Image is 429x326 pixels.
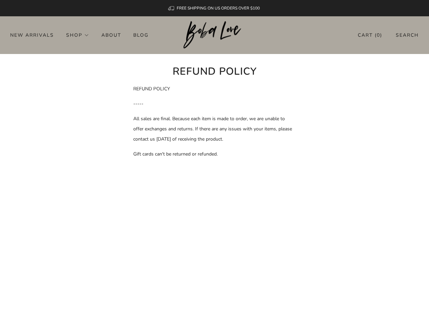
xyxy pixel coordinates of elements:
span: FREE SHIPPING ON US ORDERS OVER $100 [177,5,260,11]
p: ----- [133,99,296,109]
a: Search [396,30,419,41]
p: All sales are final. Because each item is made to order, we are unable to offer exchanges and ret... [133,114,296,144]
img: Boba Love [183,21,246,49]
items-count: 0 [377,32,380,38]
a: New Arrivals [10,30,54,40]
h1: Refund policy [133,64,296,79]
a: Blog [133,30,149,40]
p: REFUND POLICY [133,84,296,94]
a: Shop [66,30,89,40]
a: About [101,30,121,40]
p: Gift cards can't be returned or refunded. [133,149,296,159]
a: Cart [358,30,382,41]
span: . [133,181,134,187]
